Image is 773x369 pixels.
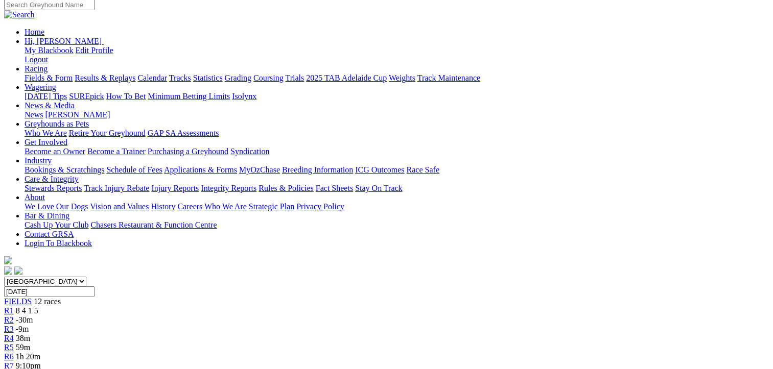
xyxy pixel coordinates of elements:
[25,211,69,220] a: Bar & Dining
[406,165,439,174] a: Race Safe
[204,202,247,211] a: Who We Are
[4,256,12,264] img: logo-grsa-white.png
[25,46,769,64] div: Hi, [PERSON_NAME]
[25,110,43,119] a: News
[25,239,92,248] a: Login To Blackbook
[25,46,74,55] a: My Blackbook
[25,55,48,64] a: Logout
[137,73,167,82] a: Calendar
[148,129,219,137] a: GAP SA Assessments
[45,110,110,119] a: [PERSON_NAME]
[225,73,251,82] a: Grading
[4,325,14,333] a: R3
[16,325,29,333] span: -9m
[69,92,104,101] a: SUREpick
[25,92,67,101] a: [DATE] Tips
[230,147,269,156] a: Syndication
[14,266,22,275] img: twitter.svg
[25,83,56,91] a: Wagering
[232,92,256,101] a: Isolynx
[25,230,74,238] a: Contact GRSA
[389,73,415,82] a: Weights
[25,165,104,174] a: Bookings & Scratchings
[84,184,149,192] a: Track Injury Rebate
[16,334,30,342] span: 38m
[151,202,175,211] a: History
[106,92,146,101] a: How To Bet
[25,175,79,183] a: Care & Integrity
[151,184,199,192] a: Injury Reports
[25,64,48,73] a: Racing
[25,156,52,165] a: Industry
[106,165,162,174] a: Schedule of Fees
[25,92,769,101] div: Wagering
[285,73,304,82] a: Trials
[4,315,14,324] a: R2
[25,37,104,45] a: Hi, [PERSON_NAME]
[25,129,67,137] a: Who We Are
[169,73,191,82] a: Tracks
[25,37,102,45] span: Hi, [PERSON_NAME]
[25,165,769,175] div: Industry
[148,147,228,156] a: Purchasing a Greyhound
[259,184,314,192] a: Rules & Policies
[148,92,230,101] a: Minimum Betting Limits
[16,343,30,352] span: 59m
[16,315,33,324] span: -30m
[25,202,88,211] a: We Love Our Dogs
[25,138,67,146] a: Get Involved
[316,184,353,192] a: Fact Sheets
[90,202,149,211] a: Vision and Values
[193,73,223,82] a: Statistics
[4,297,32,306] a: FIELDS
[16,306,38,315] span: 8 4 1 5
[69,129,146,137] a: Retire Your Greyhound
[177,202,202,211] a: Careers
[4,343,14,352] a: R5
[249,202,294,211] a: Strategic Plan
[75,73,135,82] a: Results & Replays
[417,73,480,82] a: Track Maintenance
[16,352,40,361] span: 1h 20m
[25,147,85,156] a: Become an Owner
[355,165,404,174] a: ICG Outcomes
[306,73,387,82] a: 2025 TAB Adelaide Cup
[25,202,769,211] div: About
[34,297,61,306] span: 12 races
[25,129,769,138] div: Greyhounds as Pets
[253,73,284,82] a: Coursing
[25,193,45,202] a: About
[25,184,82,192] a: Stewards Reports
[164,165,237,174] a: Applications & Forms
[4,352,14,361] a: R6
[25,220,88,229] a: Cash Up Your Club
[25,101,75,110] a: News & Media
[4,306,14,315] a: R1
[4,334,14,342] a: R4
[25,119,89,128] a: Greyhounds as Pets
[4,10,35,19] img: Search
[355,184,402,192] a: Stay On Track
[25,73,73,82] a: Fields & Form
[25,110,769,119] div: News & Media
[296,202,344,211] a: Privacy Policy
[4,286,95,297] input: Select date
[201,184,256,192] a: Integrity Reports
[25,28,44,36] a: Home
[25,73,769,83] div: Racing
[25,220,769,230] div: Bar & Dining
[76,46,113,55] a: Edit Profile
[87,147,146,156] a: Become a Trainer
[239,165,280,174] a: MyOzChase
[25,184,769,193] div: Care & Integrity
[282,165,353,174] a: Breeding Information
[4,266,12,275] img: facebook.svg
[25,147,769,156] div: Get Involved
[90,220,217,229] a: Chasers Restaurant & Function Centre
